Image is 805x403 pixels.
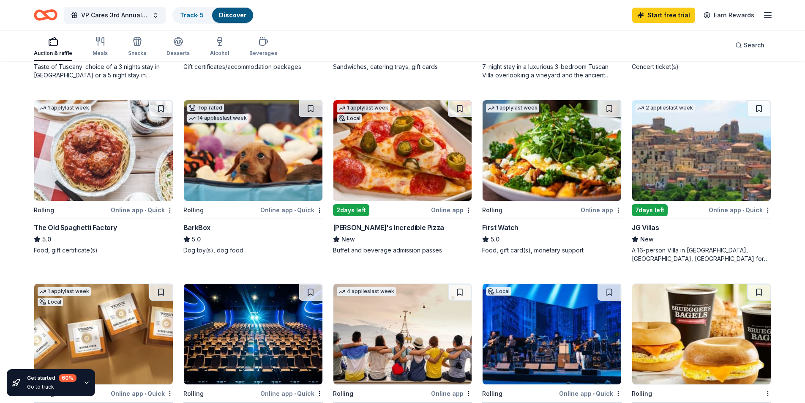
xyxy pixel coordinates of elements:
a: Image for John's Incredible Pizza1 applylast weekLocal2days leftOnline app[PERSON_NAME]'s Incredi... [333,100,472,255]
div: Rolling [482,205,502,215]
span: • [145,207,146,214]
div: Rolling [183,389,204,399]
div: Dog toy(s), dog food [183,246,323,255]
div: Meals [93,50,108,57]
div: The Old Spaghetti Factory [34,222,117,233]
img: Image for Let's Roam [333,284,472,384]
div: Top rated [187,104,224,112]
div: Online app Quick [260,388,323,399]
div: Local [486,287,511,296]
div: Rolling [333,389,353,399]
a: Earn Rewards [699,8,759,23]
div: Rolling [183,205,204,215]
span: 5.0 [42,234,51,244]
img: Image for BarkBox [184,100,322,201]
button: Snacks [128,33,146,61]
div: First Watch [482,222,518,233]
img: Image for First Watch [483,100,621,201]
button: Meals [93,33,108,61]
div: Online app Quick [260,205,323,215]
div: Rolling [34,205,54,215]
a: Image for JG Villas2 applieslast week7days leftOnline app•QuickJG VillasNewA 16-person Villa in [... [632,100,771,263]
div: Online app [431,388,472,399]
div: Online app Quick [709,205,771,215]
div: Online app [431,205,472,215]
div: 7-night stay in a luxurious 3-bedroom Tuscan Villa overlooking a vineyard and the ancient walled ... [482,63,622,80]
div: Local [337,114,362,123]
div: Beverages [249,50,277,57]
div: Online app Quick [559,388,622,399]
div: Taste of Tuscany: choice of a 3 nights stay in [GEOGRAPHIC_DATA] or a 5 night stay in [GEOGRAPHIC... [34,63,173,80]
span: • [294,390,296,397]
button: Desserts [166,33,190,61]
div: Gift certificates/accommodation packages [183,63,323,71]
div: BarkBox [183,222,210,233]
div: Get started [27,374,76,382]
button: Beverages [249,33,277,61]
div: JG Villas [632,222,659,233]
div: 7 days left [632,204,668,216]
span: • [742,207,744,214]
img: Image for Hollywood Bowl [483,284,621,384]
button: Auction & raffle [34,33,72,61]
a: Image for BarkBoxTop rated14 applieslast weekRollingOnline app•QuickBarkBox5.0Dog toy(s), dog food [183,100,323,255]
span: • [593,390,595,397]
div: Online app Quick [111,205,173,215]
div: Snacks [128,50,146,57]
div: 14 applies last week [187,114,248,123]
span: New [341,234,355,244]
a: Discover [219,11,246,19]
span: • [294,207,296,214]
div: Food, gift certificate(s) [34,246,173,255]
span: New [640,234,654,244]
span: 5.0 [192,234,201,244]
a: Start free trial [632,8,695,23]
div: 1 apply last week [486,104,539,112]
div: 2 applies last week [636,104,695,112]
div: Alcohol [210,50,229,57]
button: Track· 5Discover [172,7,254,24]
img: Image for Verve Coffee Roasters [34,284,173,384]
div: [PERSON_NAME]'s Incredible Pizza [333,222,444,233]
div: 60 % [59,374,76,382]
div: 1 apply last week [337,104,390,112]
div: Go to track [27,384,76,390]
div: Sandwiches, catering trays, gift cards [333,63,472,71]
div: Concert ticket(s) [632,63,771,71]
span: VP Cares 3rd Annual Pickleball Tournament [81,10,149,20]
button: Alcohol [210,33,229,61]
div: Buffet and beverage admission passes [333,246,472,255]
img: Image for John's Incredible Pizza [333,100,472,201]
a: Image for First Watch1 applylast weekRollingOnline appFirst Watch5.0Food, gift card(s), monetary ... [482,100,622,255]
img: Image for JG Villas [632,100,771,201]
a: Track· 5 [180,11,204,19]
a: Image for The Old Spaghetti Factory1 applylast weekRollingOnline app•QuickThe Old Spaghetti Facto... [34,100,173,255]
img: Image for Bruegger's Bagels [632,284,771,384]
div: Online app [581,205,622,215]
div: 4 applies last week [337,287,396,296]
div: Food, gift card(s), monetary support [482,246,622,255]
div: Rolling [632,389,652,399]
div: Local [38,298,63,306]
img: Image for The Old Spaghetti Factory [34,100,173,201]
span: 5.0 [491,234,499,244]
div: Desserts [166,50,190,57]
div: 1 apply last week [38,287,91,296]
div: A 16-person Villa in [GEOGRAPHIC_DATA], [GEOGRAPHIC_DATA], [GEOGRAPHIC_DATA] for 7days/6nights (R... [632,246,771,263]
button: VP Cares 3rd Annual Pickleball Tournament [64,7,166,24]
button: Search [729,37,771,54]
div: Rolling [482,389,502,399]
a: Home [34,5,57,25]
img: Image for Cinépolis [184,284,322,384]
div: 2 days left [333,204,369,216]
div: 1 apply last week [38,104,91,112]
span: Search [744,40,764,50]
span: • [145,390,146,397]
div: Auction & raffle [34,50,72,57]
